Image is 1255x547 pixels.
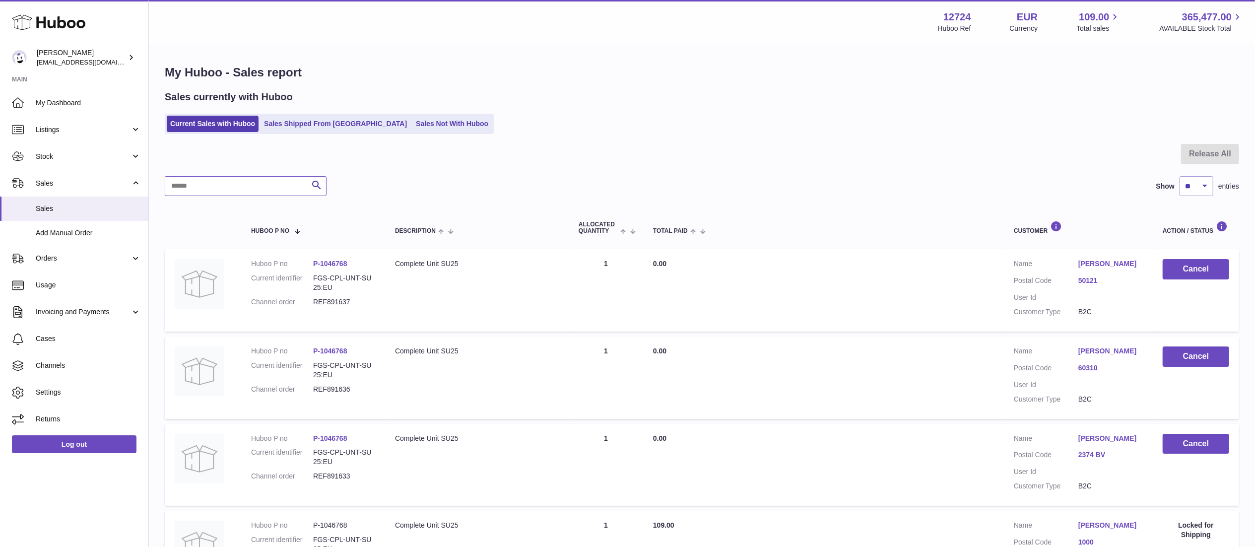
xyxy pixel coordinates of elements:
div: Complete Unit SU25 [395,434,559,443]
dt: Huboo P no [251,434,313,443]
span: entries [1218,182,1239,191]
dt: User Id [1014,293,1078,302]
a: Current Sales with Huboo [167,116,259,132]
a: [PERSON_NAME] [1078,521,1143,530]
dt: Postal Code [1014,450,1078,462]
a: [PERSON_NAME] [1078,259,1143,269]
h2: Sales currently with Huboo [165,90,293,104]
dt: Name [1014,434,1078,446]
span: ALLOCATED Quantity [579,221,618,234]
img: no-photo.jpg [175,346,224,396]
h1: My Huboo - Sales report [165,65,1239,80]
dt: Name [1014,346,1078,358]
dd: REF891637 [313,297,375,307]
dt: Huboo P no [251,346,313,356]
dt: Customer Type [1014,395,1078,404]
span: Description [395,228,436,234]
span: 0.00 [653,347,666,355]
a: Sales Not With Huboo [412,116,492,132]
a: 1000 [1078,538,1143,547]
a: [PERSON_NAME] [1078,434,1143,443]
img: no-photo.jpg [175,259,224,309]
span: 0.00 [653,434,666,442]
dd: B2C [1078,395,1143,404]
button: Cancel [1163,434,1229,454]
dt: Postal Code [1014,363,1078,375]
td: 1 [569,337,643,419]
dt: User Id [1014,380,1078,390]
strong: EUR [1017,10,1038,24]
span: Usage [36,280,141,290]
a: 2374 BV [1078,450,1143,460]
div: Action / Status [1163,221,1229,234]
img: internalAdmin-12724@internal.huboo.com [12,50,27,65]
td: 1 [569,424,643,506]
span: 365,477.00 [1182,10,1232,24]
span: Listings [36,125,131,135]
dd: FGS-CPL-UNT-SU25:EU [313,361,375,380]
span: Huboo P no [251,228,289,234]
dd: REF891633 [313,472,375,481]
dt: Huboo P no [251,259,313,269]
span: Settings [36,388,141,397]
dd: FGS-CPL-UNT-SU25:EU [313,448,375,467]
dt: Current identifier [251,448,313,467]
button: Cancel [1163,346,1229,367]
dd: REF891636 [313,385,375,394]
dt: Postal Code [1014,276,1078,288]
dt: Customer Type [1014,481,1078,491]
img: no-photo.jpg [175,434,224,483]
span: 0.00 [653,260,666,268]
a: P-1046768 [313,260,347,268]
span: Cases [36,334,141,343]
a: Sales Shipped From [GEOGRAPHIC_DATA] [261,116,410,132]
a: 365,477.00 AVAILABLE Stock Total [1159,10,1243,33]
dt: Current identifier [251,273,313,292]
div: Complete Unit SU25 [395,259,559,269]
span: Invoicing and Payments [36,307,131,317]
a: [PERSON_NAME] [1078,346,1143,356]
a: 60310 [1078,363,1143,373]
dd: FGS-CPL-UNT-SU25:EU [313,273,375,292]
span: Stock [36,152,131,161]
div: Customer [1014,221,1143,234]
dt: Current identifier [251,361,313,380]
dt: User Id [1014,467,1078,477]
div: Complete Unit SU25 [395,346,559,356]
dt: Huboo P no [251,521,313,530]
dd: B2C [1078,307,1143,317]
a: Log out [12,435,136,453]
span: 109.00 [653,521,674,529]
dt: Name [1014,259,1078,271]
span: Orders [36,254,131,263]
div: Locked for Shipping [1163,521,1229,540]
dd: P-1046768 [313,521,375,530]
span: Channels [36,361,141,370]
dt: Name [1014,521,1078,533]
dt: Channel order [251,297,313,307]
dt: Channel order [251,472,313,481]
div: Huboo Ref [938,24,971,33]
span: AVAILABLE Stock Total [1159,24,1243,33]
label: Show [1156,182,1175,191]
dd: B2C [1078,481,1143,491]
a: P-1046768 [313,434,347,442]
a: 109.00 Total sales [1076,10,1121,33]
div: Complete Unit SU25 [395,521,559,530]
div: Currency [1010,24,1038,33]
span: Total sales [1076,24,1121,33]
div: [PERSON_NAME] [37,48,126,67]
span: Sales [36,179,131,188]
span: Total paid [653,228,688,234]
a: P-1046768 [313,347,347,355]
span: [EMAIL_ADDRESS][DOMAIN_NAME] [37,58,146,66]
span: Returns [36,414,141,424]
span: Sales [36,204,141,213]
strong: 12724 [943,10,971,24]
span: My Dashboard [36,98,141,108]
button: Cancel [1163,259,1229,279]
td: 1 [569,249,643,332]
dt: Customer Type [1014,307,1078,317]
dt: Channel order [251,385,313,394]
span: Add Manual Order [36,228,141,238]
